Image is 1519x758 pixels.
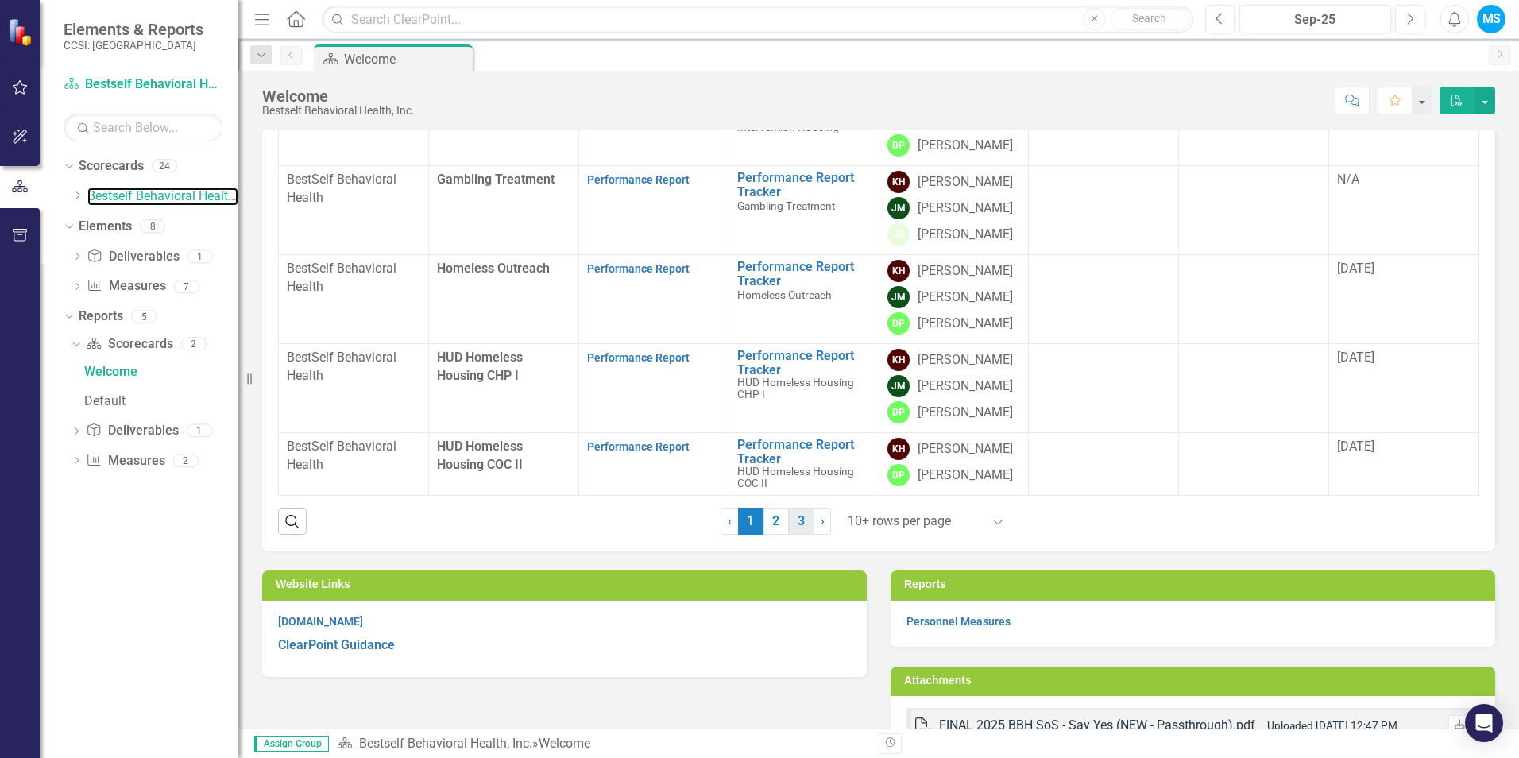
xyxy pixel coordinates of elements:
button: Sep-25 [1239,5,1391,33]
span: Gambling Treatment [737,199,835,212]
div: JM [887,197,910,219]
a: Scorecards [86,335,172,354]
input: Search ClearPoint... [322,6,1193,33]
td: Double-Click to Edit Right Click for Context Menu [729,254,879,343]
span: [DATE] [1337,261,1374,276]
a: Bestself Behavioral Health, Inc. [87,188,238,206]
a: Measures [87,277,165,296]
td: Double-Click to Edit Right Click for Context Menu [729,343,879,432]
span: HUD Homeless Housing COC II [737,465,854,489]
button: Search [1110,8,1189,30]
p: BestSelf Behavioral Health [287,438,420,474]
span: Elements & Reports [64,20,203,39]
a: Performance Report [587,351,690,364]
span: HUD Homeless Housing COC II [437,439,523,472]
div: KH [887,438,910,460]
td: Double-Click to Edit [1179,343,1329,432]
a: Welcome [80,359,238,385]
div: 1 [187,424,212,438]
div: 8 [140,219,165,233]
a: Reports [79,307,123,326]
a: Scorecards [79,157,144,176]
td: Double-Click to Edit [1179,165,1329,254]
td: Double-Click to Edit [1029,432,1179,495]
div: [PERSON_NAME] [918,199,1013,218]
div: DP [887,464,910,486]
h3: Website Links [276,578,859,590]
td: Double-Click to Edit Right Click for Context Menu [729,432,879,495]
td: Double-Click to Edit [1029,254,1179,343]
a: Performance Report [587,262,690,275]
p: BestSelf Behavioral Health [287,171,420,207]
div: [PERSON_NAME] [918,288,1013,307]
span: 1 [738,508,763,535]
div: JM [887,286,910,308]
div: [PERSON_NAME] [918,173,1013,191]
div: [PERSON_NAME] [918,404,1013,422]
div: DP [887,134,910,157]
span: Assign Group [254,736,329,752]
span: ‹ [728,513,732,528]
a: Deliverables [86,422,178,440]
small: Uploaded [DATE] 12:47 PM [1267,719,1397,732]
span: HUD Homeless Housing CHP I [437,350,523,383]
div: KH [887,349,910,371]
div: JS [887,223,910,246]
a: 2 [763,508,789,535]
div: Sep-25 [1245,10,1386,29]
div: Welcome [539,736,590,751]
div: 2 [173,454,199,467]
span: › [821,513,825,528]
a: Personnel Measures [906,615,1011,628]
a: Measures [86,452,164,470]
div: [PERSON_NAME] [918,137,1013,155]
span: Gambling Treatment [437,172,555,187]
p: BestSelf Behavioral Health [287,260,420,296]
div: KH [887,171,910,193]
div: Open Intercom Messenger [1465,704,1503,742]
div: 1 [187,249,213,263]
td: Double-Click to Edit [1029,343,1179,432]
td: Double-Click to Edit [1179,432,1329,495]
div: 7 [174,280,199,293]
div: [PERSON_NAME] [918,466,1013,485]
a: Performance Report Tracker [737,438,871,466]
h3: Attachments [904,675,1487,686]
span: Homeless Outreach [437,261,550,276]
div: » [337,735,867,753]
a: Performance Report [587,440,690,453]
a: Deliverables [87,248,179,266]
a: Bestself Behavioral Health, Inc. [359,736,532,751]
td: Double-Click to Edit [1179,254,1329,343]
span: Search [1132,12,1166,25]
a: [DOMAIN_NAME] [278,615,363,628]
span: [DATE] [1337,439,1374,454]
a: 3 [789,508,814,535]
div: KH [887,260,910,282]
div: Welcome [344,49,469,69]
a: Bestself Behavioral Health, Inc. [64,75,222,94]
img: ClearPoint Strategy [8,17,36,45]
small: CCSI: [GEOGRAPHIC_DATA] [64,39,203,52]
a: Performance Report [587,173,690,186]
div: Default [84,394,238,408]
div: 24 [152,160,177,173]
div: DP [887,401,910,423]
a: Performance Report Tracker [737,349,871,377]
div: JM [887,375,910,397]
div: Welcome [84,365,238,379]
div: Welcome [262,87,415,105]
td: Double-Click to Edit Right Click for Context Menu [729,165,879,254]
div: 2 [181,338,207,351]
div: 5 [131,310,157,323]
a: Performance Report Tracker [737,260,871,288]
div: [PERSON_NAME] [918,315,1013,333]
a: Default [80,389,238,414]
button: MS [1477,5,1505,33]
a: ClearPoint Guidance [278,637,395,652]
div: [PERSON_NAME] [918,377,1013,396]
div: [PERSON_NAME] [918,262,1013,280]
input: Search Below... [64,114,222,141]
